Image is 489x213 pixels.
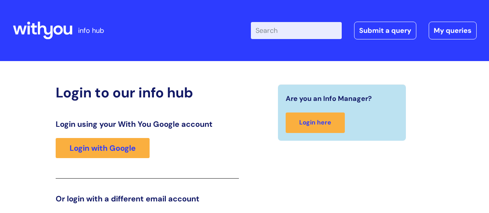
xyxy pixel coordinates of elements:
[56,138,150,158] a: Login with Google
[286,112,345,133] a: Login here
[56,194,239,203] h3: Or login with a different email account
[429,22,477,39] a: My queries
[354,22,416,39] a: Submit a query
[56,84,239,101] h2: Login to our info hub
[251,22,342,39] input: Search
[286,92,372,105] span: Are you an Info Manager?
[78,24,104,37] p: info hub
[56,119,239,129] h3: Login using your With You Google account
